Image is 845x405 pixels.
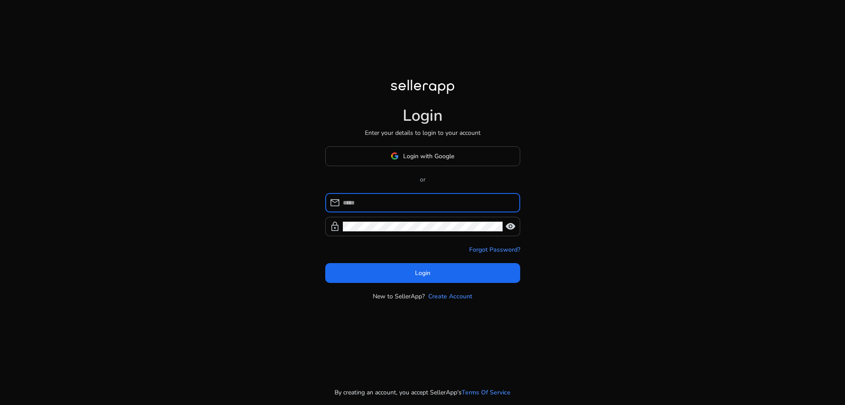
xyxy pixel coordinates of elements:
span: Login [415,268,430,278]
button: Login with Google [325,146,520,166]
p: or [325,175,520,184]
span: visibility [505,221,516,232]
button: Login [325,263,520,283]
a: Terms Of Service [462,388,511,397]
img: google-logo.svg [391,152,399,160]
span: mail [330,197,340,208]
p: Enter your details to login to your account [365,128,481,137]
p: New to SellerApp? [373,292,425,301]
span: Login with Google [403,152,454,161]
h1: Login [403,106,443,125]
a: Forgot Password? [469,245,520,254]
span: lock [330,221,340,232]
a: Create Account [428,292,472,301]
